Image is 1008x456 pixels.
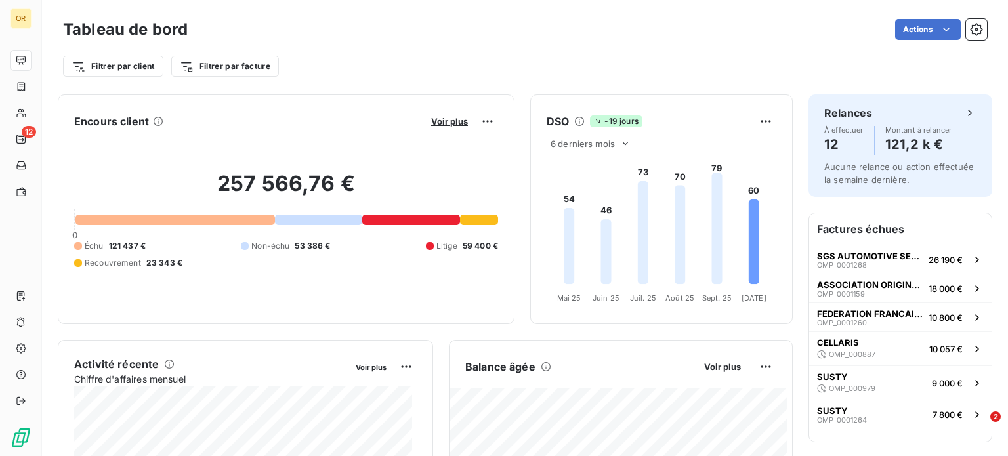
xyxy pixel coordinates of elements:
span: Montant à relancer [885,126,952,134]
span: À effectuer [824,126,864,134]
span: Litige [436,240,457,252]
span: 0 [72,230,77,240]
tspan: Sept. 25 [702,293,732,302]
button: Voir plus [700,361,745,373]
button: Voir plus [352,361,390,373]
h2: 257 566,76 € [74,171,498,210]
span: 26 190 € [929,255,963,265]
button: CELLARISOMP_00088710 057 € [809,331,992,365]
span: ASSOCIATION ORIGINE FRANCE GARANTIE [817,280,923,290]
button: SUSTYOMP_0009799 000 € [809,365,992,400]
span: 6 derniers mois [551,138,615,149]
span: 18 000 € [929,283,963,294]
span: OMP_0001159 [817,290,865,298]
h6: Balance âgée [465,359,535,375]
h6: Activité récente [74,356,159,372]
span: 9 000 € [932,378,963,388]
h6: Factures échues [809,213,992,245]
h6: Encours client [74,114,149,129]
h3: Tableau de bord [63,18,188,41]
button: Actions [895,19,961,40]
h4: 12 [824,134,864,155]
tspan: Mai 25 [557,293,581,302]
button: ASSOCIATION ORIGINE FRANCE GARANTIEOMP_000115918 000 € [809,274,992,302]
span: -19 jours [590,115,642,127]
span: Voir plus [704,362,741,372]
span: SUSTY [817,371,848,382]
img: Logo LeanPay [10,427,31,448]
span: OMP_0001264 [817,416,867,424]
span: 53 386 € [295,240,330,252]
span: Voir plus [431,116,468,127]
span: Recouvrement [85,257,141,269]
span: 12 [22,126,36,138]
span: 7 800 € [933,409,963,420]
span: SUSTY [817,405,848,416]
span: 2 [990,411,1001,422]
span: Échu [85,240,104,252]
span: OMP_0001260 [817,319,867,327]
span: OMP_0001268 [817,261,867,269]
span: 121 437 € [109,240,146,252]
h4: 121,2 k € [885,134,952,155]
tspan: [DATE] [742,293,766,302]
button: Filtrer par facture [171,56,279,77]
button: SUSTYOMP_00012647 800 € [809,400,992,428]
button: FEDERATION FRANCAISE DE TENNISOMP_000126010 800 € [809,302,992,331]
span: Non-échu [251,240,289,252]
h6: DSO [547,114,569,129]
span: 59 400 € [463,240,498,252]
button: Filtrer par client [63,56,163,77]
span: Aucune relance ou action effectuée la semaine dernière. [824,161,974,185]
button: SGS AUTOMOTIVE SERVICESOMP_000126826 190 € [809,245,992,274]
tspan: Juil. 25 [630,293,656,302]
span: Voir plus [356,363,387,372]
h6: Relances [824,105,872,121]
span: CELLARIS [817,337,859,348]
span: 23 343 € [146,257,182,269]
tspan: Août 25 [665,293,694,302]
span: OMP_000887 [829,350,875,358]
span: 10 057 € [929,344,963,354]
div: OR [10,8,31,29]
tspan: Juin 25 [593,293,619,302]
span: Chiffre d'affaires mensuel [74,372,346,386]
button: Voir plus [427,115,472,127]
span: FEDERATION FRANCAISE DE TENNIS [817,308,923,319]
span: OMP_000979 [829,384,875,392]
span: 10 800 € [929,312,963,323]
iframe: Intercom live chat [963,411,995,443]
span: SGS AUTOMOTIVE SERVICES [817,251,923,261]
